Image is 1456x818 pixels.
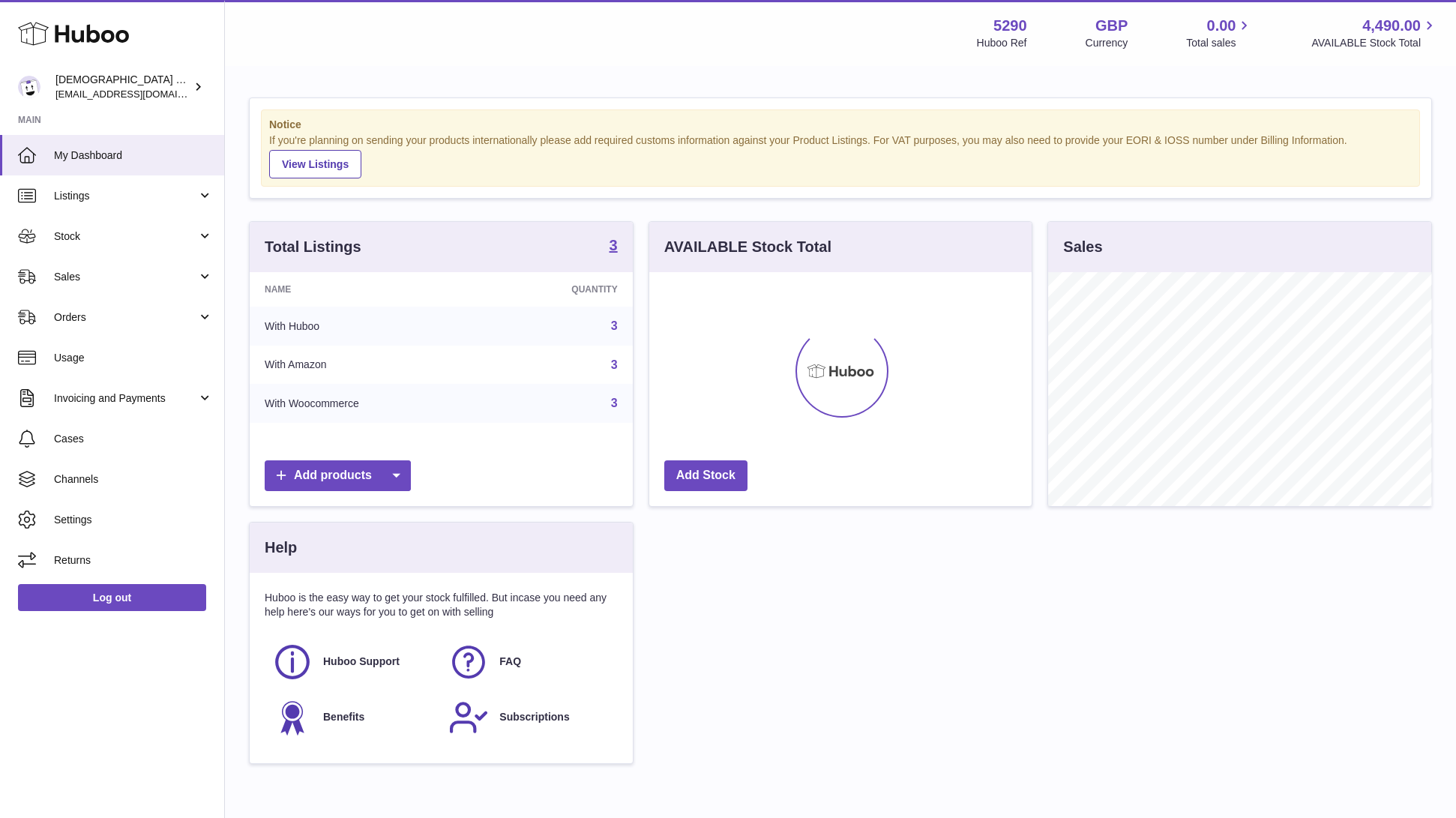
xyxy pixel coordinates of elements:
[265,538,297,558] h3: Help
[993,16,1027,36] strong: 5290
[54,270,197,284] span: Sales
[1095,16,1128,36] strong: GBP
[18,76,40,98] img: info@muslimcharity.org.uk
[1086,36,1128,50] div: Currency
[250,384,487,423] td: With Woocommerce
[55,88,220,100] span: [EMAIL_ADDRESS][DOMAIN_NAME]
[54,310,197,325] span: Orders
[611,319,618,332] a: 3
[272,642,433,682] a: Huboo Support
[54,472,213,487] span: Channels
[265,591,618,619] p: Huboo is the easy way to get your stock fulfilled. But incase you need any help here's our ways f...
[269,150,361,178] a: View Listings
[664,460,747,491] a: Add Stock
[499,710,569,724] span: Subscriptions
[1063,237,1102,257] h3: Sales
[18,584,206,611] a: Log out
[1186,16,1253,50] a: 0.00 Total sales
[610,238,618,253] strong: 3
[611,397,618,409] a: 3
[250,307,487,346] td: With Huboo
[250,272,487,307] th: Name
[54,351,213,365] span: Usage
[54,553,213,568] span: Returns
[54,148,213,163] span: My Dashboard
[54,229,197,244] span: Stock
[487,272,633,307] th: Quantity
[250,346,487,385] td: With Amazon
[323,655,400,669] span: Huboo Support
[54,189,197,203] span: Listings
[664,237,831,257] h3: AVAILABLE Stock Total
[1207,16,1236,36] span: 0.00
[269,118,1412,132] strong: Notice
[1311,36,1438,50] span: AVAILABLE Stock Total
[54,432,213,446] span: Cases
[265,237,361,257] h3: Total Listings
[448,642,610,682] a: FAQ
[1362,16,1421,36] span: 4,490.00
[323,710,364,724] span: Benefits
[1311,16,1438,50] a: 4,490.00 AVAILABLE Stock Total
[265,460,411,491] a: Add products
[977,36,1027,50] div: Huboo Ref
[611,358,618,371] a: 3
[448,697,610,738] a: Subscriptions
[1186,36,1253,50] span: Total sales
[610,238,618,256] a: 3
[54,513,213,527] span: Settings
[272,697,433,738] a: Benefits
[55,73,190,101] div: [DEMOGRAPHIC_DATA] Charity
[54,391,197,406] span: Invoicing and Payments
[269,133,1412,178] div: If you're planning on sending your products internationally please add required customs informati...
[499,655,521,669] span: FAQ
